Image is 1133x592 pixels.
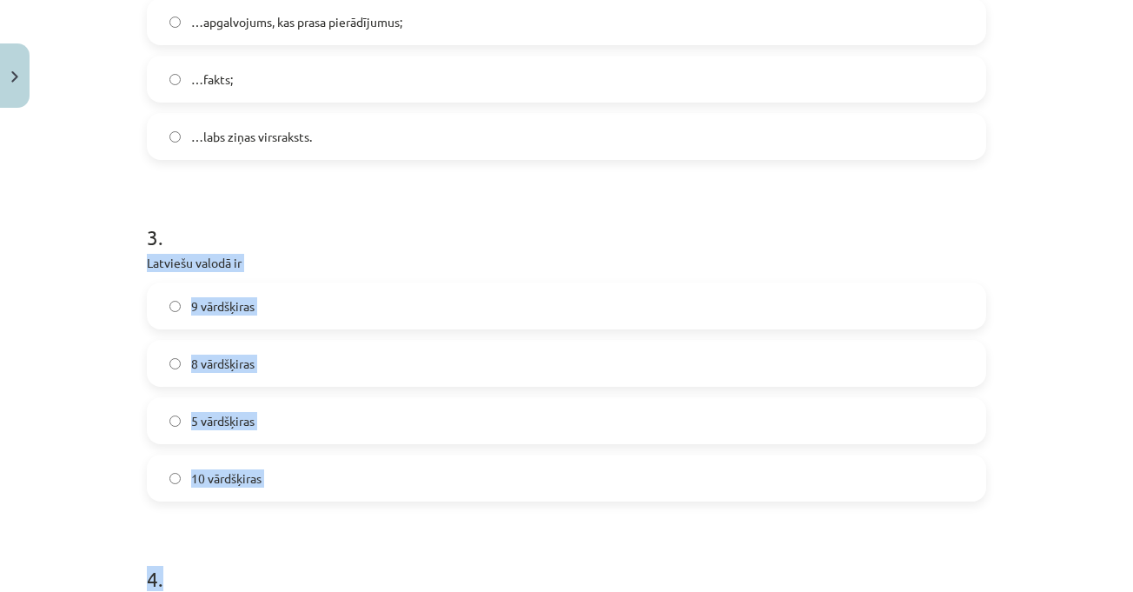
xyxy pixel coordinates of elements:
[147,536,986,590] h1: 4 .
[169,74,181,85] input: …fakts;
[191,13,402,31] span: …apgalvojums, kas prasa pierādījumus;
[191,412,255,430] span: 5 vārdšķiras
[169,301,181,312] input: 9 vārdšķiras
[191,469,262,488] span: 10 vārdšķiras
[191,297,255,316] span: 9 vārdšķiras
[169,17,181,28] input: …apgalvojums, kas prasa pierādījumus;
[169,131,181,143] input: …labs ziņas virsraksts.
[169,473,181,484] input: 10 vārdšķiras
[147,254,986,272] p: Latviešu valodā ir
[169,358,181,369] input: 8 vārdšķiras
[191,128,312,146] span: …labs ziņas virsraksts.
[11,71,18,83] img: icon-close-lesson-0947bae3869378f0d4975bcd49f059093ad1ed9edebbc8119c70593378902aed.svg
[169,416,181,427] input: 5 vārdšķiras
[191,355,255,373] span: 8 vārdšķiras
[191,70,233,89] span: …fakts;
[147,195,986,249] h1: 3 .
